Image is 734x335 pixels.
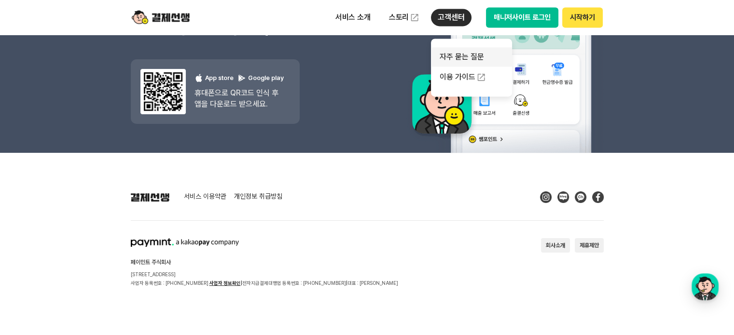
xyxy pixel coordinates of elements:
img: Instagram [540,191,552,203]
p: App store [194,74,234,83]
p: 서비스 소개 [329,9,377,26]
a: 개인정보 취급방침 [234,193,282,201]
img: 외부 도메인 오픈 [476,72,486,82]
button: 시작하기 [562,7,602,27]
a: 대화 [64,232,125,256]
a: 자주 묻는 질문 [431,47,512,67]
span: 대화 [88,247,100,255]
img: Blog [557,191,569,203]
span: 설정 [149,246,161,254]
button: 매니저사이트 로그인 [486,7,559,27]
p: 사업자 등록번호 : [PHONE_NUMBER] 전자지급결제대행업 등록번호 : [PHONE_NUMBER] 대표 : [PERSON_NAME] [131,279,398,287]
a: 홈 [3,232,64,256]
img: Kakao Talk [575,191,586,203]
img: paymint logo [131,238,239,247]
a: 설정 [125,232,185,256]
img: 앱 다운도르드 qr [140,69,186,114]
a: 이용 가이드 [431,67,512,88]
button: 제휴제안 [575,238,604,253]
p: 고객센터 [431,9,471,26]
img: Facebook [592,191,604,203]
h2: 페이민트 주식회사 [131,259,398,265]
a: 스토리 [382,8,427,27]
img: 결제선생 로고 [131,193,169,201]
a: 서비스 이용약관 [184,193,226,201]
span: | [241,280,242,286]
img: 외부 도메인 오픈 [410,13,419,22]
span: 홈 [30,246,36,254]
img: 구글 플레이 로고 [237,74,246,82]
p: 휴대폰으로 QR코드 인식 후 앱을 다운로드 받으세요. [194,87,284,109]
p: Google play [237,74,284,83]
img: logo [132,8,190,27]
span: | [346,280,347,286]
a: 사업자 정보확인 [209,280,241,286]
img: 애플 로고 [194,74,203,82]
button: 회사소개 [541,238,570,253]
p: [STREET_ADDRESS] [131,270,398,279]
